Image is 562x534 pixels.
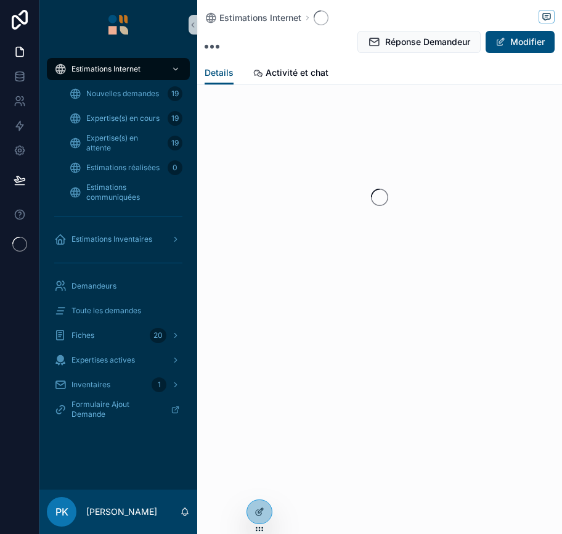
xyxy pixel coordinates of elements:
button: Modifier [486,31,555,53]
a: Demandeurs [47,275,190,297]
span: Activité et chat [266,67,328,79]
span: Inventaires [71,380,110,390]
a: Expertise(s) en attente19 [62,132,190,154]
button: Réponse Demandeur [357,31,481,53]
span: Estimations Internet [219,12,301,24]
span: Nouvelles demandes [86,89,159,99]
a: Details [205,62,234,85]
div: 19 [168,136,182,150]
span: Estimations Inventaires [71,234,152,244]
div: scrollable content [39,49,197,437]
a: Expertises actives [47,349,190,371]
div: 1 [152,377,166,392]
span: Estimations Internet [71,64,140,74]
span: Fiches [71,331,94,340]
a: Formulaire Ajout Demande [47,398,190,421]
span: Estimations réalisées [86,163,160,173]
a: Fiches20 [47,324,190,347]
a: Estimations Internet [205,12,301,24]
div: 19 [168,111,182,126]
span: Demandeurs [71,281,116,291]
a: Toute les demandes [47,300,190,322]
a: Activité et chat [253,62,328,86]
a: Estimations réalisées0 [62,157,190,179]
div: 19 [168,86,182,101]
a: Estimations communiquées [62,181,190,203]
img: App logo [108,15,128,35]
a: Expertise(s) en cours19 [62,107,190,129]
a: Estimations Inventaires [47,228,190,250]
span: Expertise(s) en cours [86,113,160,123]
a: Estimations Internet [47,58,190,80]
div: 20 [150,328,166,343]
span: PK [55,504,68,519]
span: Formulaire Ajout Demande [71,400,161,419]
span: Expertises actives [71,355,135,365]
p: [PERSON_NAME] [86,506,157,518]
span: Estimations communiquées [86,183,177,202]
span: Details [205,67,234,79]
div: 0 [168,160,182,175]
span: Réponse Demandeur [385,36,470,48]
span: Expertise(s) en attente [86,133,163,153]
a: Nouvelles demandes19 [62,83,190,105]
span: Toute les demandes [71,306,141,316]
a: Inventaires1 [47,374,190,396]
